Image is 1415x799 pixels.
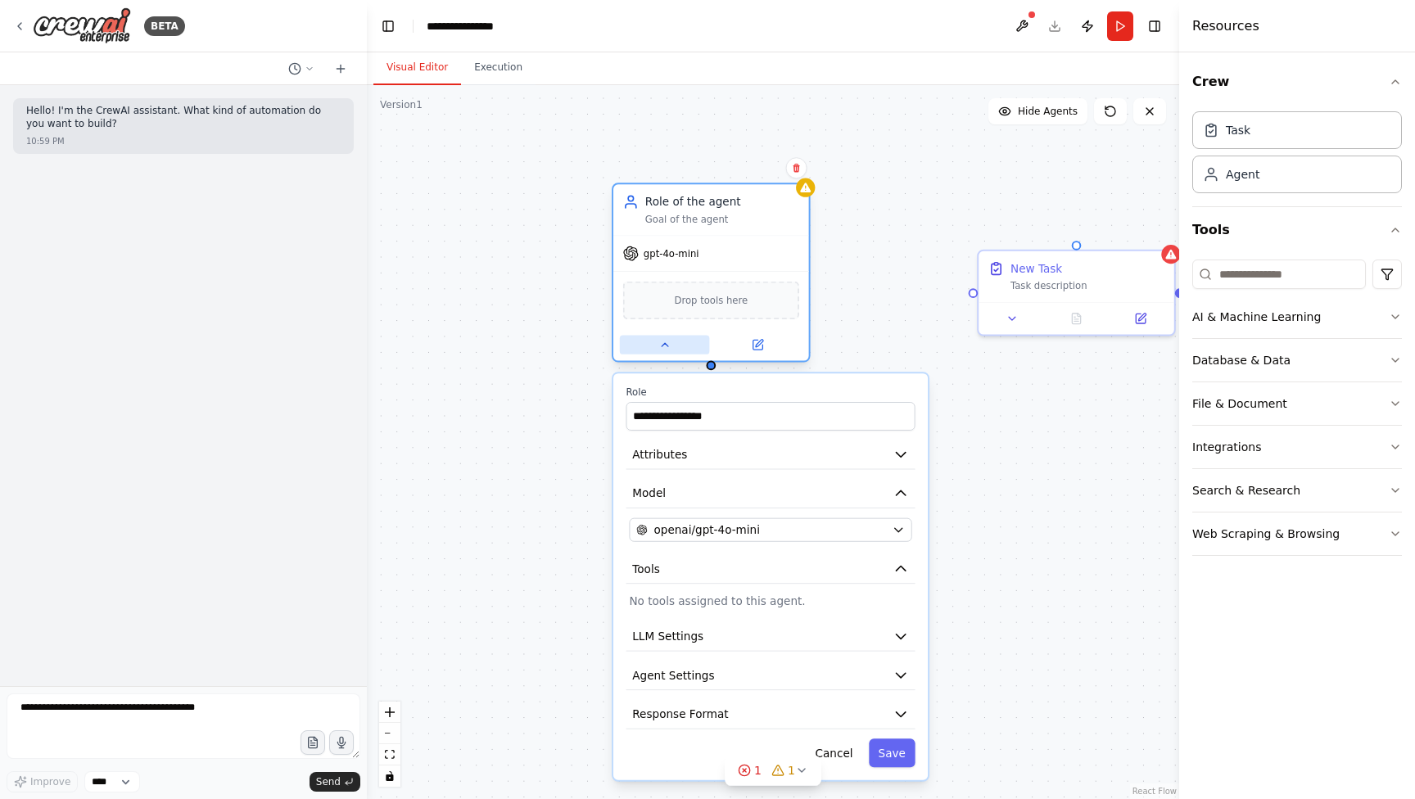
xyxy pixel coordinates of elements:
[612,186,810,365] div: Role of the agentGoal of the agentgpt-4o-miniDrop tools hereRoleAttributesModelopenai/gpt-4o-mini...
[632,485,666,501] span: Model
[379,723,400,744] button: zoom out
[30,775,70,788] span: Improve
[869,738,915,767] button: Save
[629,518,911,542] button: openai/gpt-4o-mini
[626,622,915,652] button: LLM Settings
[629,594,911,609] p: No tools assigned to this agent.
[1042,309,1110,328] button: No output available
[626,661,915,690] button: Agent Settings
[427,18,511,34] nav: breadcrumb
[1192,59,1402,105] button: Crew
[282,59,321,79] button: Switch to previous chat
[380,98,423,111] div: Version 1
[674,292,748,308] span: Drop tools here
[1226,166,1259,183] div: Agent
[1192,469,1402,512] button: Search & Research
[644,247,699,260] span: gpt-4o-mini
[26,105,341,130] p: Hello! I'm the CrewAI assistant. What kind of automation do you want to build?
[329,730,354,755] button: Click to speak your automation idea
[379,702,400,723] button: zoom in
[328,59,354,79] button: Start a new chat
[1143,15,1166,38] button: Hide right sidebar
[632,667,714,683] span: Agent Settings
[1192,16,1259,36] h4: Resources
[1192,253,1402,569] div: Tools
[1192,296,1402,338] button: AI & Machine Learning
[632,446,687,462] span: Attributes
[26,135,65,147] div: 10:59 PM
[1010,280,1164,293] div: Task description
[33,7,131,44] img: Logo
[626,479,915,508] button: Model
[301,730,325,755] button: Upload files
[1192,339,1402,381] button: Database & Data
[1192,482,1300,499] div: Search & Research
[1010,260,1062,276] div: New Task
[461,51,536,85] button: Execution
[626,554,915,584] button: Tools
[788,762,795,779] span: 1
[653,522,760,538] span: openai/gpt-4o-mini
[1018,105,1078,118] span: Hide Agents
[632,706,728,722] span: Response Format
[977,250,1175,336] div: New TaskTask description
[1192,207,1402,253] button: Tools
[645,213,799,226] div: Goal of the agent
[626,700,915,729] button: Response Format
[1192,395,1287,412] div: File & Document
[632,561,659,576] span: Tools
[988,98,1087,124] button: Hide Agents
[632,628,703,643] span: LLM Settings
[1192,526,1340,542] div: Web Scraping & Browsing
[1132,787,1177,796] a: React Flow attribution
[1192,105,1402,206] div: Crew
[1192,439,1261,455] div: Integrations
[7,771,78,792] button: Improve
[712,336,802,354] button: Open in side panel
[1192,512,1402,555] button: Web Scraping & Browsing
[379,702,400,787] div: React Flow controls
[786,157,807,178] button: Delete node
[1192,352,1291,368] div: Database & Data
[316,775,341,788] span: Send
[1192,382,1402,425] button: File & Document
[144,16,185,36] div: BETA
[1113,309,1168,328] button: Open in side panel
[1226,122,1250,138] div: Task
[379,765,400,787] button: toggle interactivity
[377,15,400,38] button: Hide left sidebar
[373,51,461,85] button: Visual Editor
[626,440,915,470] button: Attributes
[1192,426,1402,468] button: Integrations
[754,762,762,779] span: 1
[379,744,400,765] button: fit view
[725,756,821,786] button: 11
[806,738,862,767] button: Cancel
[626,386,915,399] label: Role
[310,772,360,792] button: Send
[645,194,799,210] div: Role of the agent
[1192,309,1321,325] div: AI & Machine Learning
